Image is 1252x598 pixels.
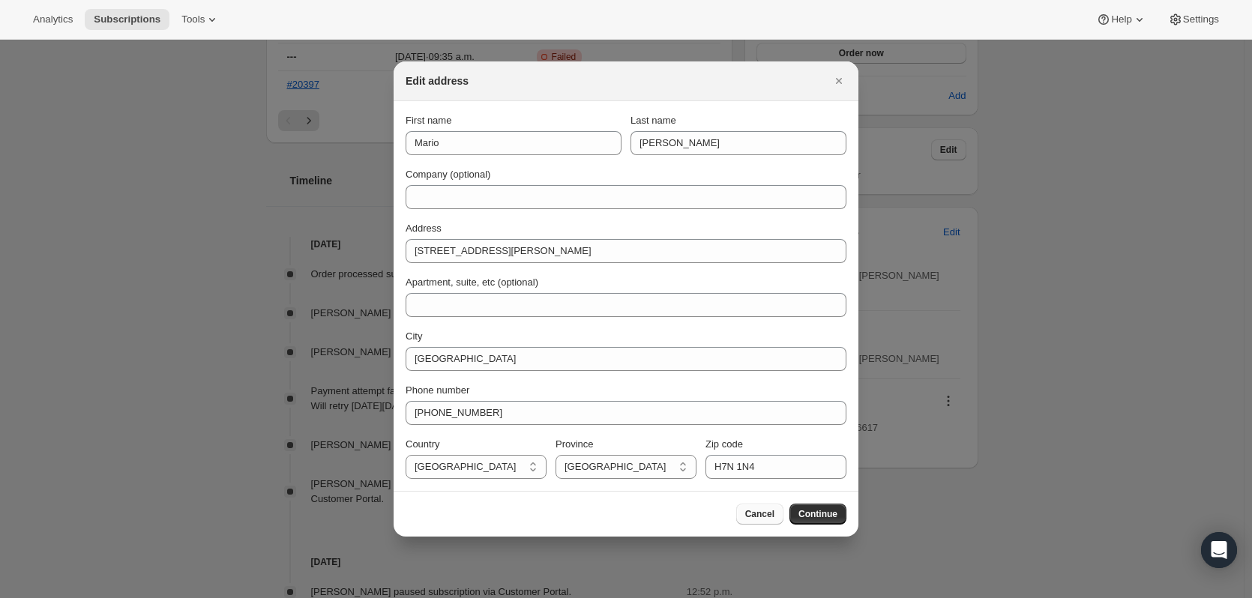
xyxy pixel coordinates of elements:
span: City [406,330,422,342]
span: Settings [1183,13,1219,25]
span: Country [406,438,440,450]
span: Apartment, suite, etc (optional) [406,277,538,288]
div: Open Intercom Messenger [1201,532,1237,568]
span: Last name [630,115,676,126]
button: Close [828,70,849,91]
span: Company (optional) [406,169,490,180]
span: Continue [798,508,837,520]
button: Subscriptions [85,9,169,30]
span: Analytics [33,13,73,25]
span: Phone number [406,384,469,396]
h2: Edit address [406,73,469,88]
span: Subscriptions [94,13,160,25]
span: Help [1111,13,1131,25]
span: First name [406,115,451,126]
button: Analytics [24,9,82,30]
span: Tools [181,13,205,25]
button: Cancel [736,504,783,525]
span: Address [406,223,442,234]
span: Cancel [745,508,774,520]
button: Tools [172,9,229,30]
button: Settings [1159,9,1228,30]
button: Help [1087,9,1155,30]
span: Zip code [705,438,743,450]
button: Continue [789,504,846,525]
span: Province [556,438,594,450]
